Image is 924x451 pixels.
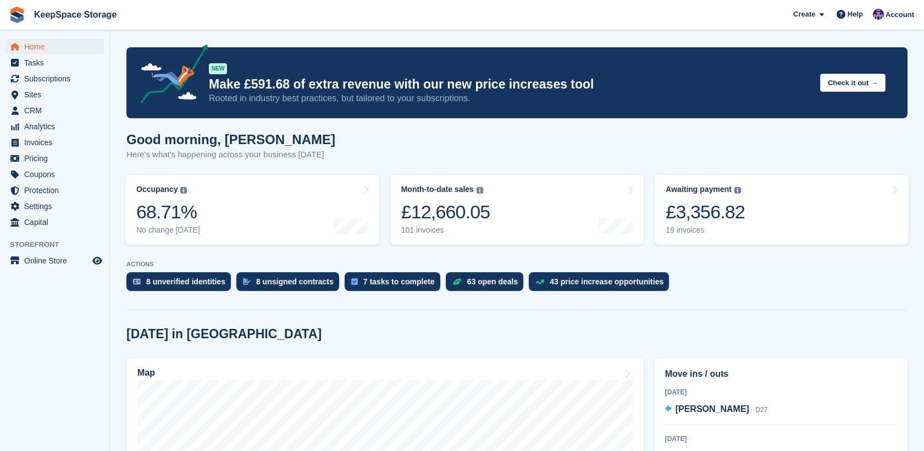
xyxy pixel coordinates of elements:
a: menu [5,55,104,70]
a: Preview store [91,254,104,267]
span: Subscriptions [24,71,90,86]
img: price_increase_opportunities-93ffe204e8149a01c8c9dc8f82e8f89637d9d84a8eef4429ea346261dce0b2c0.svg [535,279,544,284]
img: icon-info-grey-7440780725fd019a000dd9b08b2336e03edf1995a4989e88bcd33f0948082b44.svg [180,187,187,194]
span: Account [886,9,914,20]
div: 8 unsigned contracts [256,277,334,286]
span: D27 [755,406,767,414]
h2: [DATE] in [GEOGRAPHIC_DATA] [126,327,322,342]
span: Create [793,9,815,20]
a: menu [5,183,104,198]
p: Here's what's happening across your business [DATE] [126,148,335,161]
span: [PERSON_NAME] [676,404,749,414]
div: £3,356.82 [666,201,745,223]
a: menu [5,253,104,268]
h2: Map [137,368,155,378]
div: Awaiting payment [666,185,732,194]
a: menu [5,135,104,150]
div: 43 price increase opportunities [550,277,663,286]
a: menu [5,151,104,166]
div: 63 open deals [467,277,518,286]
a: menu [5,167,104,182]
div: 8 unverified identities [146,277,225,286]
a: menu [5,215,104,230]
img: verify_identity-adf6edd0f0f0b5bbfe63781bf79b02c33cf7c696d77639b501bdc392416b5a36.svg [133,278,141,285]
div: Month-to-date sales [401,185,474,194]
h2: Move ins / outs [665,367,897,381]
p: ACTIONS [126,261,908,268]
button: Check it out → [820,74,886,92]
img: price-adjustments-announcement-icon-8257ccfd72463d97f412b2fc003d46551f7dbcb40ab6d574587a9cd5c0d94... [131,45,208,107]
span: Protection [24,183,90,198]
span: Capital [24,215,90,230]
span: Invoices [24,135,90,150]
div: 7 tasks to complete [363,277,435,286]
div: No change [DATE] [136,226,200,235]
span: Tasks [24,55,90,70]
div: [DATE] [665,387,897,397]
div: NEW [209,63,227,74]
a: menu [5,103,104,118]
p: Make £591.68 of extra revenue with our new price increases tool [209,76,811,92]
div: £12,660.05 [401,201,490,223]
a: Awaiting payment £3,356.82 19 invoices [655,175,909,245]
img: stora-icon-8386f47178a22dfd0bd8f6a31ec36ba5ce8667c1dd55bd0f319d3a0aa187defe.svg [9,7,25,23]
span: Pricing [24,151,90,166]
span: Help [848,9,863,20]
img: contract_signature_icon-13c848040528278c33f63329250d36e43548de30e8caae1d1a13099fd9432cc5.svg [243,278,251,285]
a: 63 open deals [446,272,529,296]
span: CRM [24,103,90,118]
span: Online Store [24,253,90,268]
h1: Good morning, [PERSON_NAME] [126,132,335,147]
span: Settings [24,199,90,214]
div: Occupancy [136,185,178,194]
img: task-75834270c22a3079a89374b754ae025e5fb1db73e45f91037f5363f120a921f8.svg [351,278,358,285]
div: 19 invoices [666,226,745,235]
img: Charlotte Jobling [873,9,884,20]
span: Analytics [24,119,90,134]
a: menu [5,39,104,54]
a: menu [5,87,104,102]
a: KeepSpace Storage [30,5,121,24]
img: deal-1b604bf984904fb50ccaf53a9ad4b4a5d6e5aea283cecdc64d6e3604feb123c2.svg [452,278,462,285]
div: 101 invoices [401,226,490,235]
a: [PERSON_NAME] D27 [665,403,768,417]
a: menu [5,119,104,134]
img: icon-info-grey-7440780725fd019a000dd9b08b2336e03edf1995a4989e88bcd33f0948082b44.svg [734,187,741,194]
div: 68.71% [136,201,200,223]
a: menu [5,199,104,214]
span: Sites [24,87,90,102]
span: Home [24,39,90,54]
a: 7 tasks to complete [345,272,446,296]
a: menu [5,71,104,86]
img: icon-info-grey-7440780725fd019a000dd9b08b2336e03edf1995a4989e88bcd33f0948082b44.svg [477,187,483,194]
a: Occupancy 68.71% No change [DATE] [125,175,379,245]
a: 8 unsigned contracts [236,272,345,296]
div: [DATE] [665,434,897,444]
a: 8 unverified identities [126,272,236,296]
span: Storefront [10,239,109,250]
a: 43 price increase opportunities [529,272,674,296]
a: Month-to-date sales £12,660.05 101 invoices [390,175,644,245]
p: Rooted in industry best practices, but tailored to your subscriptions. [209,92,811,105]
span: Coupons [24,167,90,182]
